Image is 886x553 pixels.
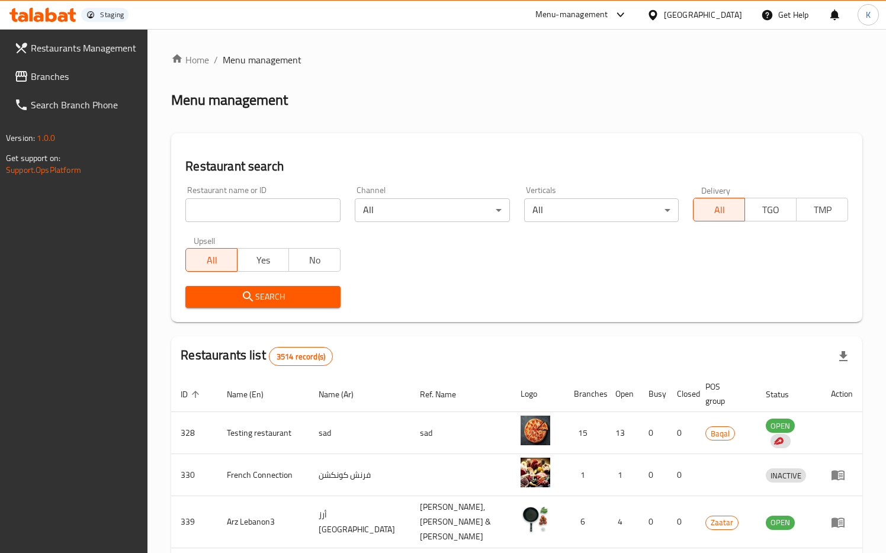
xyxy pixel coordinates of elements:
[185,248,237,272] button: All
[309,412,410,454] td: sad
[242,252,284,269] span: Yes
[667,412,696,454] td: 0
[639,496,667,548] td: 0
[667,376,696,412] th: Closed
[511,376,564,412] th: Logo
[6,150,60,166] span: Get support on:
[521,458,550,487] img: French Connection
[31,41,139,55] span: Restaurants Management
[606,376,639,412] th: Open
[181,346,333,366] h2: Restaurants list
[698,201,740,218] span: All
[524,198,679,222] div: All
[706,427,734,441] span: Baqal
[766,469,806,483] span: INACTIVE
[766,387,804,401] span: Status
[829,342,858,371] div: Export file
[185,157,848,175] h2: Restaurant search
[831,468,853,482] div: Menu
[606,454,639,496] td: 1
[171,496,217,548] td: 339
[171,454,217,496] td: 330
[5,34,148,62] a: Restaurants Management
[214,53,218,67] li: /
[521,416,550,445] img: Testing restaurant
[6,162,81,178] a: Support.OpsPlatform
[766,516,795,529] span: OPEN
[866,8,871,21] span: K
[750,201,792,218] span: TGO
[564,454,606,496] td: 1
[606,496,639,548] td: 4
[194,236,216,245] label: Upsell
[667,454,696,496] td: 0
[319,387,369,401] span: Name (Ar)
[420,387,471,401] span: Ref. Name
[223,53,301,67] span: Menu management
[171,53,209,67] a: Home
[639,412,667,454] td: 0
[5,62,148,91] a: Branches
[185,198,341,222] input: Search for restaurant name or ID..
[171,412,217,454] td: 328
[771,434,791,448] div: Indicates that the vendor menu management has been moved to DH Catalog service
[535,8,608,22] div: Menu-management
[796,198,848,221] button: TMP
[171,91,288,110] h2: Menu management
[564,376,606,412] th: Branches
[217,496,309,548] td: Arz Lebanon3
[217,454,309,496] td: French Connection
[766,419,795,433] span: OPEN
[831,515,853,529] div: Menu
[31,98,139,112] span: Search Branch Phone
[171,53,862,67] nav: breadcrumb
[744,198,797,221] button: TGO
[667,496,696,548] td: 0
[821,376,862,412] th: Action
[706,516,738,529] span: Zaatar
[288,248,341,272] button: No
[355,198,510,222] div: All
[309,454,410,496] td: فرنش كونكشن
[521,505,550,535] img: Arz Lebanon3
[195,290,331,304] span: Search
[766,419,795,433] div: OPEN
[191,252,233,269] span: All
[664,8,742,21] div: [GEOGRAPHIC_DATA]
[801,201,843,218] span: TMP
[217,412,309,454] td: Testing restaurant
[31,69,139,83] span: Branches
[237,248,289,272] button: Yes
[185,286,341,308] button: Search
[100,10,124,20] div: Staging
[564,412,606,454] td: 15
[37,130,55,146] span: 1.0.0
[639,454,667,496] td: 0
[701,186,731,194] label: Delivery
[269,351,332,362] span: 3514 record(s)
[6,130,35,146] span: Version:
[773,436,784,446] img: delivery hero logo
[693,198,745,221] button: All
[639,376,667,412] th: Busy
[5,91,148,119] a: Search Branch Phone
[309,496,410,548] td: أرز [GEOGRAPHIC_DATA]
[606,412,639,454] td: 13
[181,387,203,401] span: ID
[269,347,333,366] div: Total records count
[410,412,512,454] td: sad
[705,380,742,408] span: POS group
[294,252,336,269] span: No
[410,496,512,548] td: [PERSON_NAME],[PERSON_NAME] & [PERSON_NAME]
[564,496,606,548] td: 6
[227,387,279,401] span: Name (En)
